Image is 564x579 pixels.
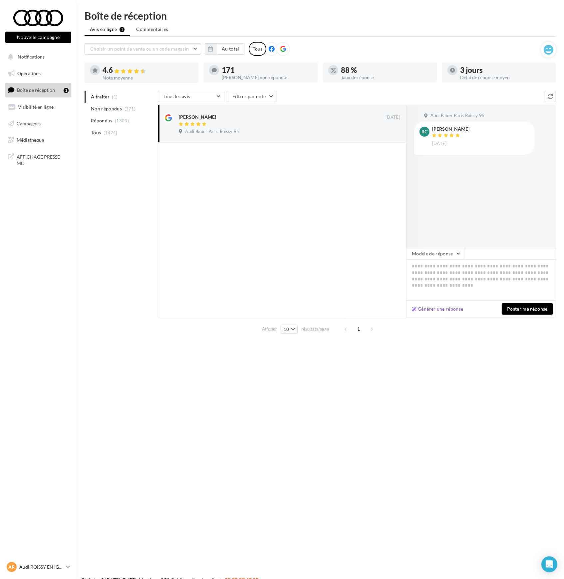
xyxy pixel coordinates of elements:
[91,117,113,124] span: Répondus
[5,561,71,573] a: AR Audi ROISSY EN [GEOGRAPHIC_DATA]
[125,106,136,111] span: (171)
[216,43,245,55] button: Au total
[104,130,118,135] span: (1474)
[91,129,101,136] span: Tous
[341,75,431,80] div: Taux de réponse
[460,67,551,74] div: 3 jours
[85,11,556,21] div: Boîte de réception
[4,100,73,114] a: Visibilité en ligne
[136,26,168,33] span: Commentaires
[205,43,245,55] button: Au total
[9,564,15,570] span: AR
[19,564,64,570] p: Audi ROISSY EN [GEOGRAPHIC_DATA]
[90,46,189,52] span: Choisir un point de vente ou un code magasin
[262,326,277,332] span: Afficher
[4,150,73,169] a: AFFICHAGE PRESSE MD
[409,305,466,313] button: Générer une réponse
[301,326,329,332] span: résultats/page
[17,120,41,126] span: Campagnes
[4,50,70,64] button: Notifications
[103,75,193,80] div: Note moyenne
[4,117,73,131] a: Campagnes
[432,141,447,147] span: [DATE]
[4,67,73,80] a: Opérations
[341,67,431,74] div: 88 %
[222,67,312,74] div: 171
[541,556,557,572] div: Open Intercom Messenger
[4,83,73,97] a: Boîte de réception1
[91,105,122,112] span: Non répondus
[185,129,239,135] span: Audi Bauer Paris Roissy 95
[422,128,427,135] span: RC
[115,118,129,123] span: (1303)
[249,42,266,56] div: Tous
[179,114,216,120] div: [PERSON_NAME]
[5,32,71,43] button: Nouvelle campagne
[64,88,69,93] div: 1
[432,127,469,131] div: [PERSON_NAME]
[18,104,54,110] span: Visibilité en ligne
[17,87,55,93] span: Boîte de réception
[222,75,312,80] div: [PERSON_NAME] non répondus
[354,324,364,334] span: 1
[284,327,289,332] span: 10
[386,114,400,120] span: [DATE]
[430,113,484,119] span: Audi Bauer Paris Roissy 95
[17,137,44,143] span: Médiathèque
[158,91,224,102] button: Tous les avis
[17,152,69,167] span: AFFICHAGE PRESSE MD
[502,303,553,315] button: Poster ma réponse
[163,93,190,99] span: Tous les avis
[18,54,45,60] span: Notifications
[4,133,73,147] a: Médiathèque
[406,248,464,259] button: Modèle de réponse
[17,71,41,76] span: Opérations
[85,43,201,55] button: Choisir un point de vente ou un code magasin
[460,75,551,80] div: Délai de réponse moyen
[103,67,193,74] div: 4.6
[281,325,298,334] button: 10
[227,91,277,102] button: Filtrer par note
